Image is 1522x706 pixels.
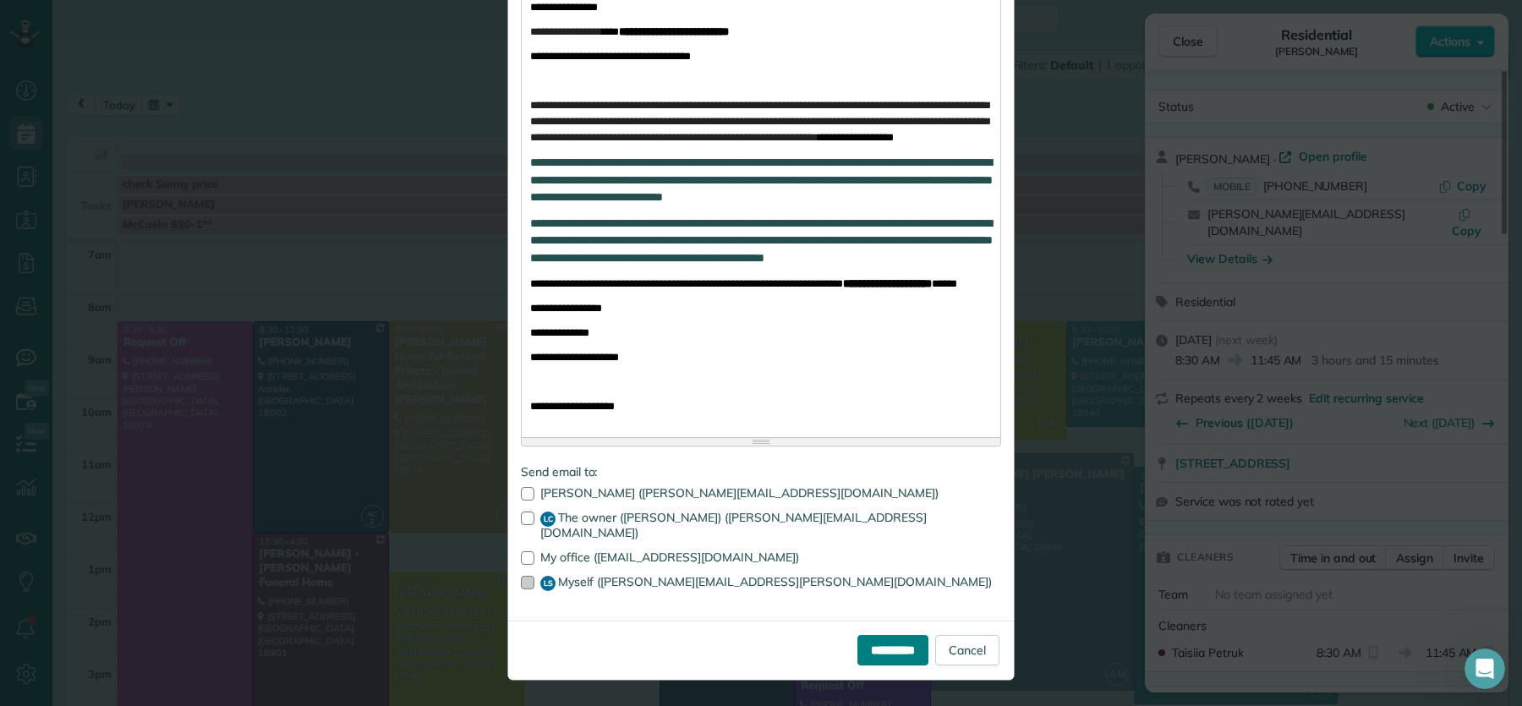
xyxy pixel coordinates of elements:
[521,512,1001,539] label: The owner ([PERSON_NAME]) ([PERSON_NAME][EMAIL_ADDRESS][DOMAIN_NAME])
[521,576,1001,591] label: Myself ([PERSON_NAME][EMAIL_ADDRESS][PERSON_NAME][DOMAIN_NAME])
[540,576,556,591] span: LS
[1465,649,1505,689] iframe: Intercom live chat
[540,512,556,527] span: LC
[521,463,1001,480] label: Send email to:
[935,635,999,665] a: Cancel
[522,438,1000,446] div: Resize
[521,551,1001,563] label: My office ([EMAIL_ADDRESS][DOMAIN_NAME])
[521,487,1001,499] label: [PERSON_NAME] ([PERSON_NAME][EMAIL_ADDRESS][DOMAIN_NAME])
